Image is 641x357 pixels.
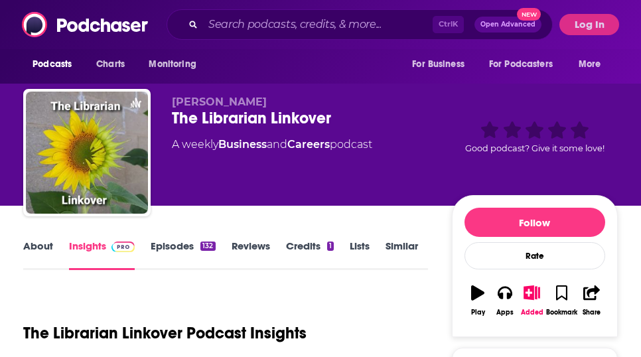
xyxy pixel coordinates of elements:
[464,277,492,324] button: Play
[96,55,125,74] span: Charts
[200,242,215,251] div: 132
[489,55,553,74] span: For Podcasters
[492,277,519,324] button: Apps
[23,240,53,270] a: About
[172,137,372,153] div: A weekly podcast
[465,143,605,153] span: Good podcast? Give it some love!
[545,277,578,324] button: Bookmark
[517,8,541,21] span: New
[69,240,135,270] a: InsightsPodchaser Pro
[33,55,72,74] span: Podcasts
[167,9,553,40] div: Search podcasts, credits, & more...
[203,14,433,35] input: Search podcasts, credits, & more...
[471,309,485,317] div: Play
[579,55,601,74] span: More
[569,52,618,77] button: open menu
[23,52,89,77] button: open menu
[464,242,605,269] div: Rate
[88,52,133,77] a: Charts
[546,309,577,317] div: Bookmark
[172,96,267,108] span: [PERSON_NAME]
[583,309,601,317] div: Share
[23,323,307,343] h1: The Librarian Linkover Podcast Insights
[452,96,618,178] div: Good podcast? Give it some love!
[287,138,330,151] a: Careers
[412,55,464,74] span: For Business
[386,240,418,270] a: Similar
[267,138,287,151] span: and
[218,138,267,151] a: Business
[496,309,514,317] div: Apps
[232,240,270,270] a: Reviews
[518,277,545,324] button: Added
[480,52,572,77] button: open menu
[286,240,334,270] a: Credits1
[22,12,149,37] img: Podchaser - Follow, Share and Rate Podcasts
[26,92,148,214] img: The Librarian Linkover
[111,242,135,252] img: Podchaser Pro
[521,309,543,317] div: Added
[149,55,196,74] span: Monitoring
[578,277,605,324] button: Share
[139,52,213,77] button: open menu
[480,21,535,28] span: Open Advanced
[151,240,215,270] a: Episodes132
[474,17,541,33] button: Open AdvancedNew
[559,14,619,35] button: Log In
[403,52,481,77] button: open menu
[433,16,464,33] span: Ctrl K
[464,208,605,237] button: Follow
[327,242,334,251] div: 1
[350,240,370,270] a: Lists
